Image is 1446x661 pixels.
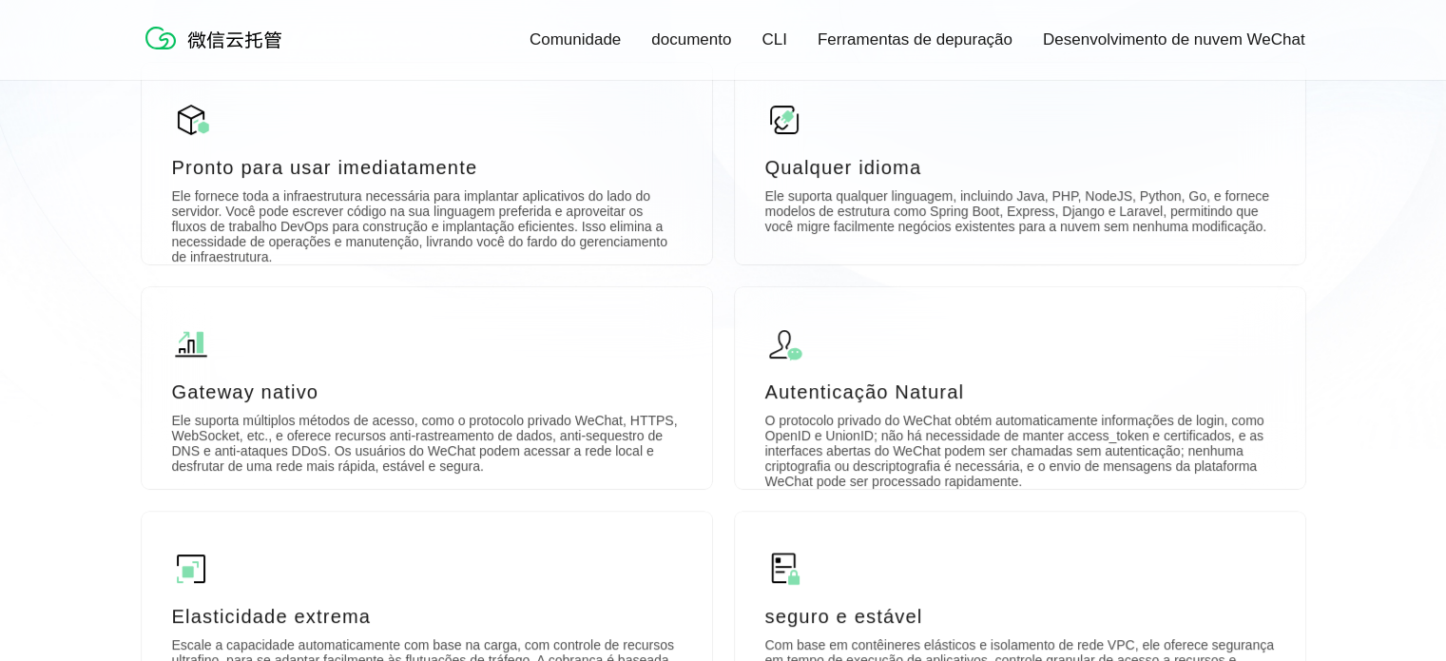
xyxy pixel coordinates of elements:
font: Ferramentas de depuração [818,30,1012,49]
font: Desenvolvimento de nuvem WeChat [1043,30,1305,49]
font: Elasticidade extrema [172,606,372,627]
font: seguro e estável [765,606,923,627]
a: CLI [762,30,786,49]
font: O protocolo privado do WeChat obtém automaticamente informações de login, como OpenID e UnionID; ... [765,413,1264,489]
font: Ele fornece toda a infraestrutura necessária para implantar aplicativos do lado do servidor. Você... [172,188,667,264]
font: documento [651,30,731,49]
font: Pronto para usar imediatamente [172,157,478,178]
font: Gateway nativo [172,381,319,402]
a: Hospedagem em nuvem WeChat [142,44,294,60]
font: Ele suporta qualquer linguagem, incluindo Java, PHP, NodeJS, Python, Go, e fornece modelos de est... [765,188,1270,234]
a: Desenvolvimento de nuvem WeChat [1043,30,1305,49]
font: Qualquer idioma [765,157,922,178]
img: Hospedagem em nuvem WeChat [142,19,294,57]
a: Comunidade [530,30,621,49]
font: CLI [762,30,786,49]
a: documento [651,30,731,49]
font: Autenticação Natural [765,381,965,402]
font: Comunidade [530,30,621,49]
a: Ferramentas de depuração [818,30,1012,49]
font: Ele suporta múltiplos métodos de acesso, como o protocolo privado WeChat, HTTPS, WebSocket, etc.,... [172,413,678,474]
